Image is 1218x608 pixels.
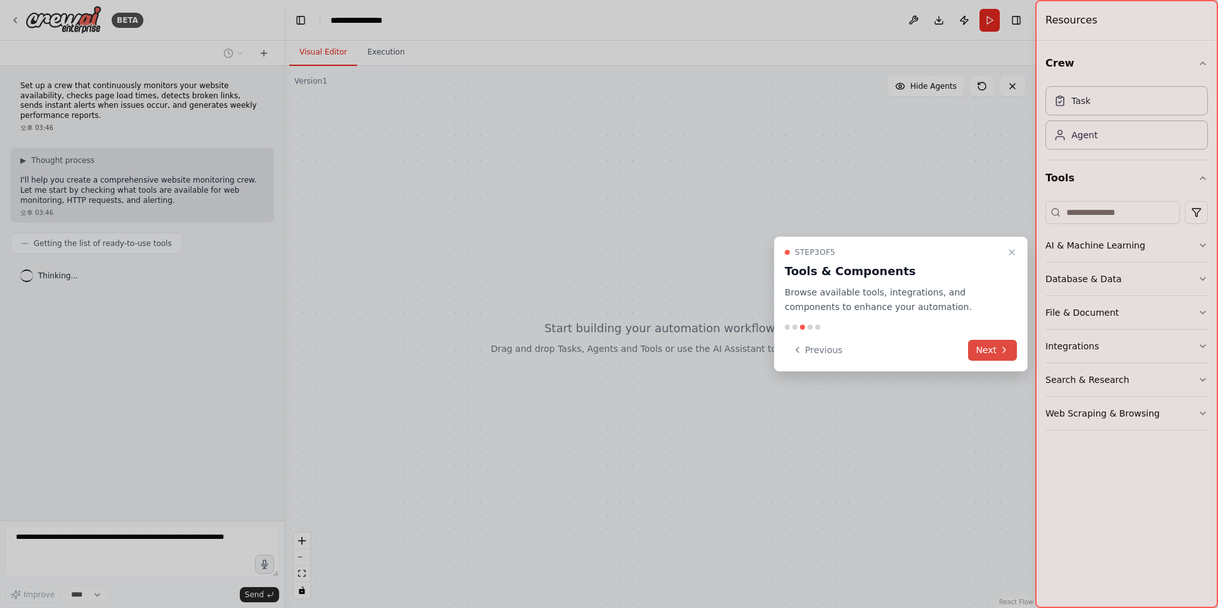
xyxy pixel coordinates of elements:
button: Previous [785,340,850,361]
button: Close walkthrough [1004,245,1019,260]
button: Next [968,340,1017,361]
button: Hide left sidebar [292,11,310,29]
p: Browse available tools, integrations, and components to enhance your automation. [785,285,1002,314]
h3: Tools & Components [785,262,1002,280]
span: Step 3 of 5 [795,247,835,257]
